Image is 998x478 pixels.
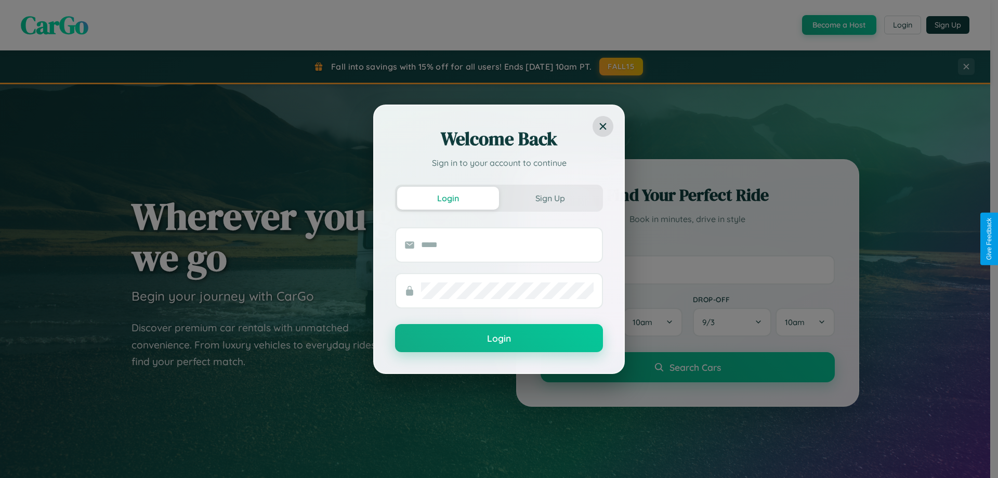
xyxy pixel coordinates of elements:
[395,324,603,352] button: Login
[395,126,603,151] h2: Welcome Back
[499,187,601,210] button: Sign Up
[397,187,499,210] button: Login
[986,218,993,260] div: Give Feedback
[395,157,603,169] p: Sign in to your account to continue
